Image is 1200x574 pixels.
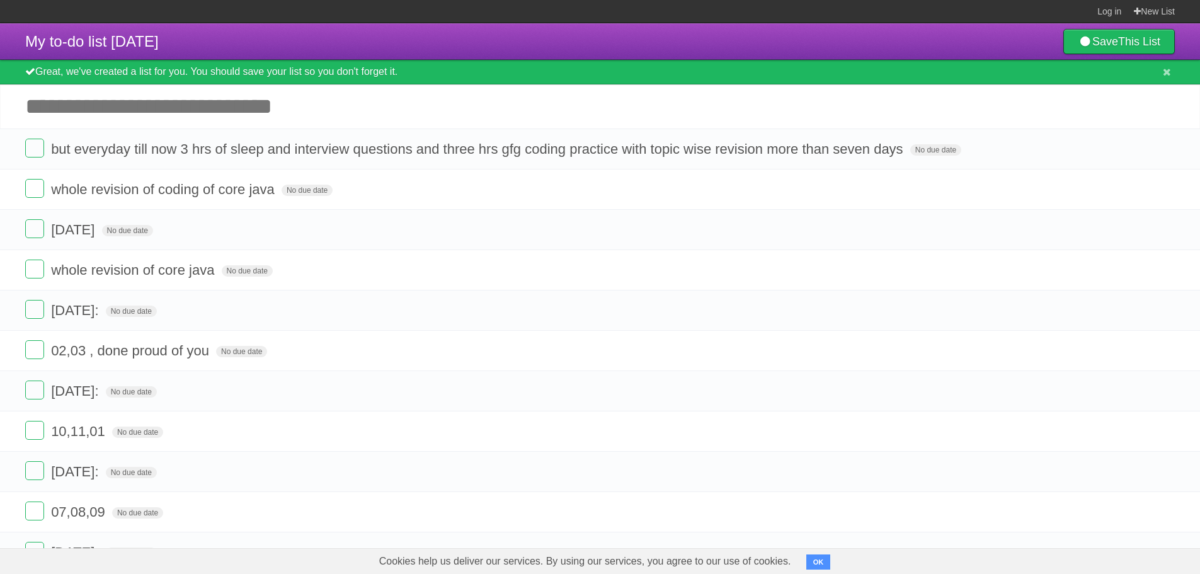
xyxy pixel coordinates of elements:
[25,179,44,198] label: Done
[25,421,44,440] label: Done
[25,502,44,520] label: Done
[25,139,44,158] label: Done
[51,141,906,157] span: but everyday till now 3 hrs of sleep and interview questions and three hrs gfg coding practice wi...
[112,507,163,519] span: No due date
[282,185,333,196] span: No due date
[25,300,44,319] label: Done
[25,33,159,50] span: My to-do list [DATE]
[367,549,804,574] span: Cookies help us deliver our services. By using our services, you agree to our use of cookies.
[51,504,108,520] span: 07,08,09
[112,427,163,438] span: No due date
[1118,35,1160,48] b: This List
[106,306,157,317] span: No due date
[25,260,44,278] label: Done
[25,542,44,561] label: Done
[25,219,44,238] label: Done
[51,464,101,479] span: [DATE]:
[51,383,101,399] span: [DATE]:
[106,467,157,478] span: No due date
[51,544,101,560] span: [DATE]:
[25,381,44,399] label: Done
[216,346,267,357] span: No due date
[910,144,961,156] span: No due date
[25,340,44,359] label: Done
[51,181,278,197] span: whole revision of coding of core java
[51,302,101,318] span: [DATE]:
[106,386,157,398] span: No due date
[25,461,44,480] label: Done
[51,262,217,278] span: whole revision of core java
[1063,29,1175,54] a: SaveThis List
[222,265,273,277] span: No due date
[51,423,108,439] span: 10,11,01
[51,222,98,238] span: [DATE]
[806,554,831,570] button: OK
[51,343,212,359] span: 02,03 , done proud of you
[102,225,153,236] span: No due date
